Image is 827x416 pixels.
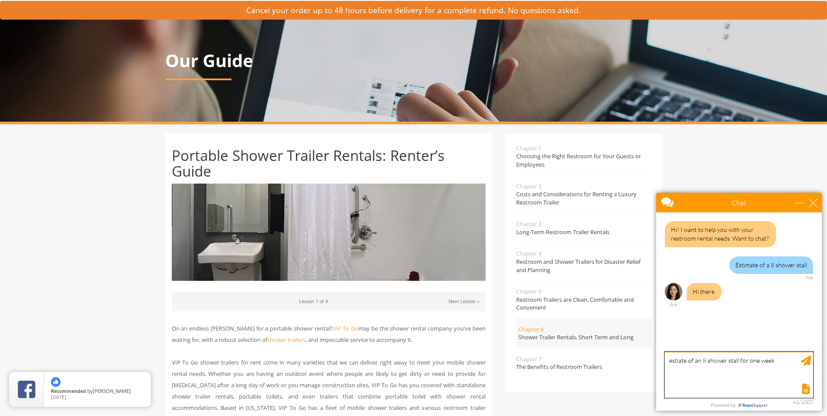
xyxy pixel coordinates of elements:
a: VIP To Go [333,324,359,332]
a: Chapter 1Choosing the Right Restroom for Your Guests or Employees [516,144,651,175]
span: Restroom and Shower Trailers for Disaster Relief and Planning [516,258,651,274]
span: Restroom Trailers are Clean, Comfortable and Convenient [516,296,651,312]
a: Next Lesson » [449,298,479,304]
span: Chapter 4 [516,249,651,258]
p: Lesson 1 of 4 [178,297,479,306]
span: Chapter 2 [516,182,651,191]
a: shower trailers [267,336,306,344]
span: [DATE] [51,394,66,400]
a: Chapter 2Costs and Considerations for Renting a Luxury Restroom Trailer [516,176,651,213]
a: Chapter 3Long-Term Restroom Trailer Rentals [516,213,651,242]
p: On an endless [PERSON_NAME] for a portable shower rental? may be the shower rental company you’ve... [172,323,486,345]
span: Chapter 6 [518,325,651,334]
img: Portable Shower Trailer Rentals: Renter’s Guide - VIPTOGO [172,184,486,281]
span: The Benefits of Restroom Trailers [516,363,651,371]
a: Chapter 5Restroom Trailers are Clean, Comfortable and Convenient [516,281,651,318]
span: Chapter 3 [516,220,651,228]
span: Recommended [51,388,86,394]
span: Chapter 1 [516,144,651,153]
iframe: Live Chat Box [651,188,827,416]
img: Review Rating [18,381,35,398]
span: Chapter 5 [516,287,651,296]
span: by [51,389,144,395]
span: Chapter 7 [516,355,651,363]
img: thumbs up icon [51,377,61,387]
span: Long-Term Restroom Trailer Rentals [516,228,651,236]
a: Chapter 7The Benefits of Restroom Trailers [516,348,651,378]
h1: Portable Shower Trailer Rentals: Renter’s Guide [172,148,486,180]
span: Shower Trailer Rentals, Short Term and Long [518,333,651,341]
a: Chapter 4Restroom and Shower Trailers for Disaster Relief and Planning [516,243,651,280]
span: Choosing the Right Restroom for Your Guests or Employees [516,152,651,168]
p: Our Guide [165,51,662,70]
a: Chapter 6Shower Trailer Rentals, Short Term and Long [516,319,651,348]
span: Costs and Considerations for Renting a Luxury Restroom Trailer [516,190,651,206]
span: [PERSON_NAME] [93,388,131,394]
